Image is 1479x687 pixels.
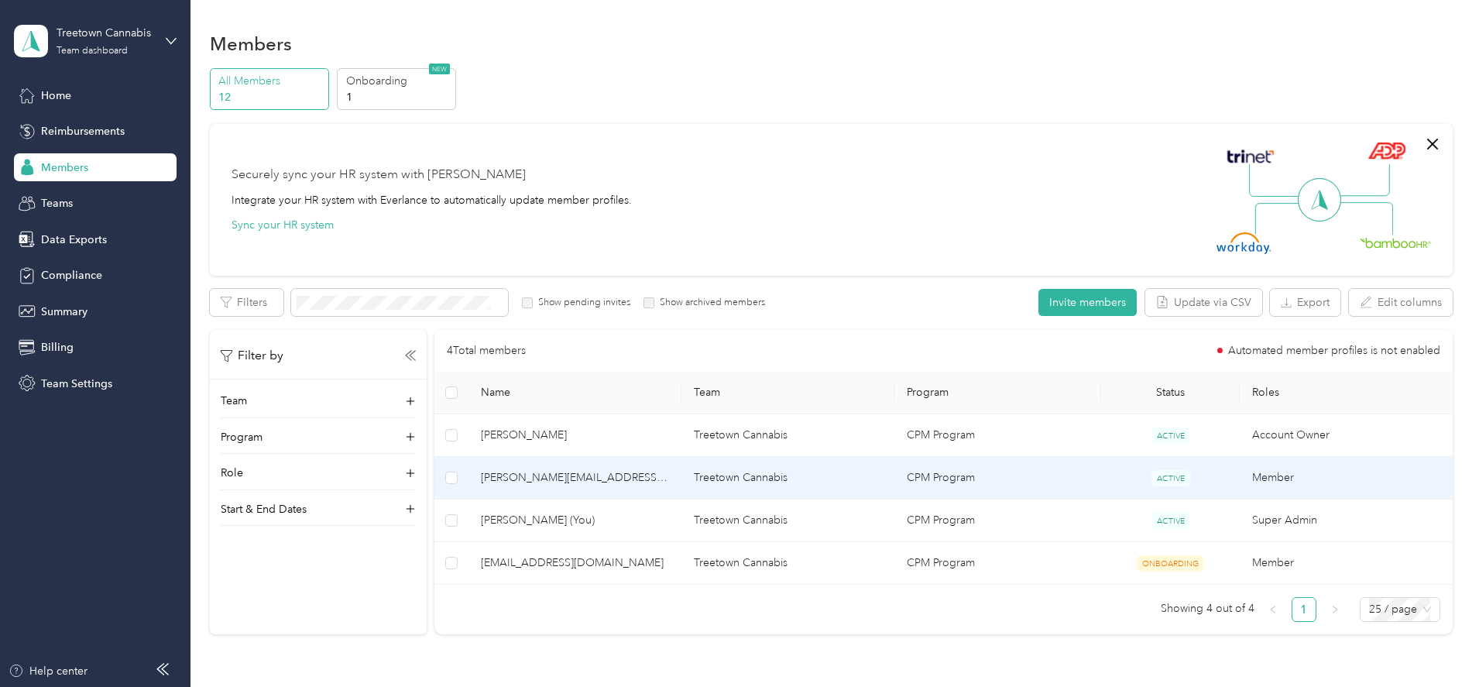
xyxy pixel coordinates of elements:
div: Securely sync your HR system with [PERSON_NAME] [232,166,526,184]
button: Invite members [1038,289,1137,316]
button: Update via CSV [1145,289,1262,316]
p: Program [221,429,263,445]
th: Name [468,372,681,414]
label: Show archived members [654,296,765,310]
p: 12 [218,89,324,105]
td: Treetown Cannabis [681,500,894,542]
button: left [1261,597,1285,622]
span: Reimbursements [41,123,125,139]
span: right [1330,605,1340,614]
button: Filters [210,289,283,316]
img: Line Left Up [1249,164,1303,198]
td: Member [1240,542,1453,585]
li: Next Page [1323,597,1347,622]
td: dartanion@treetowncannabis.com [468,542,681,585]
h1: Members [210,36,292,52]
td: CPM Program [894,457,1102,500]
p: Filter by [221,346,283,366]
p: Role [221,465,243,481]
img: Line Right Down [1339,202,1393,235]
span: [PERSON_NAME] [481,427,669,444]
img: Workday [1216,232,1271,254]
p: Onboarding [346,73,451,89]
div: Page Size [1360,597,1440,622]
span: Summary [41,304,88,320]
p: 4 Total members [447,342,526,359]
p: Start & End Dates [221,501,307,517]
span: NEW [429,64,450,74]
td: CPM Program [894,414,1102,457]
img: BambooHR [1360,237,1431,248]
span: ACTIVE [1151,470,1190,486]
span: Teams [41,195,73,211]
a: 1 [1292,598,1316,621]
img: Line Left Down [1254,202,1309,234]
span: Automated member profiles is not enabled [1228,345,1440,356]
td: Patrick Kinney [468,414,681,457]
span: [EMAIL_ADDRESS][DOMAIN_NAME] [481,555,669,572]
span: ACTIVE [1151,513,1190,529]
span: Home [41,88,71,104]
span: [PERSON_NAME] (You) [481,512,669,529]
button: Edit columns [1349,289,1453,316]
p: 1 [346,89,451,105]
button: Sync your HR system [232,217,334,233]
iframe: Everlance-gr Chat Button Frame [1392,600,1479,687]
span: Showing 4 out of 4 [1161,597,1254,620]
td: trisha@treetowncannabis.com [468,457,681,500]
td: Member [1240,457,1453,500]
span: ACTIVE [1151,428,1190,444]
span: Name [481,386,669,399]
span: left [1268,605,1278,614]
td: CPM Program [894,500,1102,542]
td: CPM Program [894,542,1102,585]
button: Export [1270,289,1340,316]
td: Treetown Cannabis [681,457,894,500]
div: Team dashboard [57,46,128,56]
span: [PERSON_NAME][EMAIL_ADDRESS][DOMAIN_NAME] [481,469,669,486]
span: Team Settings [41,376,112,392]
span: Compliance [41,267,102,283]
span: ONBOARDING [1137,555,1204,572]
th: Team [681,372,894,414]
td: Treetown Cannabis [681,414,894,457]
div: Integrate your HR system with Everlance to automatically update member profiles. [232,192,632,208]
img: Trinet [1223,146,1278,167]
p: All Members [218,73,324,89]
td: Super Admin [1240,500,1453,542]
li: Previous Page [1261,597,1285,622]
img: ADP [1367,142,1405,160]
button: right [1323,597,1347,622]
span: Data Exports [41,232,107,248]
td: Account Owner [1240,414,1453,457]
button: Help center [9,663,88,679]
span: Billing [41,339,74,356]
li: 1 [1292,597,1316,622]
label: Show pending invites [533,296,630,310]
img: Line Right Up [1336,164,1390,197]
td: Angela Marshall (You) [468,500,681,542]
span: Members [41,160,88,176]
th: Status [1101,372,1240,414]
th: Roles [1240,372,1453,414]
div: Treetown Cannabis [57,25,153,41]
td: ONBOARDING [1101,542,1240,585]
td: Treetown Cannabis [681,542,894,585]
span: 25 / page [1369,598,1431,621]
th: Program [894,372,1102,414]
p: Team [221,393,247,409]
